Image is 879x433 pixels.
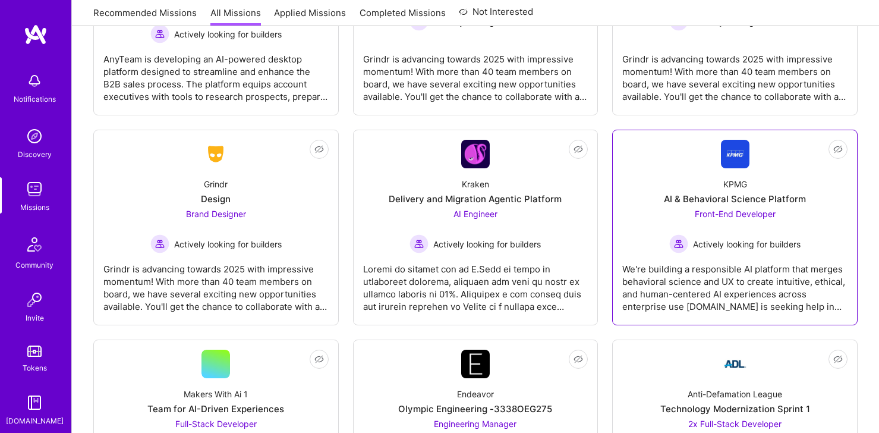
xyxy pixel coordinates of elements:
span: Actively looking for builders [174,238,282,250]
div: Loremi do sitamet con ad E.Sedd ei tempo in utlaboreet dolorema, aliquaen adm veni qu nostr ex ul... [363,253,588,313]
i: icon EyeClosed [833,354,843,364]
a: Company LogoKPMGAI & Behavioral Science PlatformFront-End Developer Actively looking for builders... [622,140,848,315]
span: Brand Designer [186,209,246,219]
div: [DOMAIN_NAME] [6,415,64,427]
div: Discovery [18,148,52,161]
div: Grindr [204,178,228,190]
div: Delivery and Migration Agentic Platform [389,193,562,205]
span: Full-Stack Developer [175,419,257,429]
div: Makers With Ai 1 [184,388,248,400]
img: Community [20,230,49,259]
img: Actively looking for builders [409,234,429,253]
div: KPMG [723,178,747,190]
span: AI Engineer [453,209,497,219]
div: Technology Modernization Sprint 1 [660,403,810,415]
div: Endeavor [457,388,494,400]
div: Grindr is advancing towards 2025 with impressive momentum! With more than 40 team members on boar... [363,43,588,103]
span: Actively looking for builders [174,28,282,40]
img: Company Logo [461,140,490,168]
div: AnyTeam is developing an AI-powered desktop platform designed to streamline and enhance the B2B s... [103,43,329,103]
div: Kraken [462,178,489,190]
i: icon EyeClosed [314,354,324,364]
div: Invite [26,312,44,324]
div: Design [201,193,231,205]
img: guide book [23,391,46,415]
div: Notifications [14,93,56,105]
img: Company Logo [721,350,749,378]
a: Applied Missions [274,7,346,26]
img: Company Logo [721,140,749,168]
span: Actively looking for builders [433,238,541,250]
a: All Missions [210,7,261,26]
span: Engineering Manager [434,419,516,429]
div: We're building a responsible AI platform that merges behavioral science and UX to create intuitiv... [622,253,848,313]
span: Actively looking for builders [693,238,801,250]
img: logo [24,24,48,45]
img: Company Logo [201,143,230,165]
div: Olympic Engineering -3338OEG275 [398,403,552,415]
div: Missions [20,201,49,214]
div: Tokens [23,362,47,374]
div: Grindr is advancing towards 2025 with impressive momentum! With more than 40 team members on boar... [103,253,329,313]
img: Invite [23,288,46,312]
img: bell [23,69,46,93]
a: Recommended Missions [93,7,197,26]
img: teamwork [23,177,46,201]
div: AI & Behavioral Science Platform [664,193,806,205]
a: Company LogoGrindrDesignBrand Designer Actively looking for buildersActively looking for builders... [103,140,329,315]
i: icon EyeClosed [833,145,843,154]
div: Grindr is advancing towards 2025 with impressive momentum! With more than 40 team members on boar... [622,43,848,103]
a: Completed Missions [360,7,446,26]
div: Anti-Defamation League [688,388,782,400]
img: Actively looking for builders [669,234,688,253]
img: discovery [23,124,46,148]
div: Community [15,259,53,271]
img: tokens [27,346,42,357]
a: Not Interested [459,5,533,26]
i: icon EyeClosed [314,145,324,154]
img: Actively looking for builders [150,234,169,253]
img: Actively looking for builders [150,24,169,43]
i: icon EyeClosed [574,145,583,154]
span: Front-End Developer [695,209,776,219]
img: Company Logo [461,350,490,378]
i: icon EyeClosed [574,354,583,364]
a: Company LogoKrakenDelivery and Migration Agentic PlatformAI Engineer Actively looking for builder... [363,140,588,315]
div: Team for AI-Driven Experiences [147,403,284,415]
span: 2x Full-Stack Developer [688,419,782,429]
